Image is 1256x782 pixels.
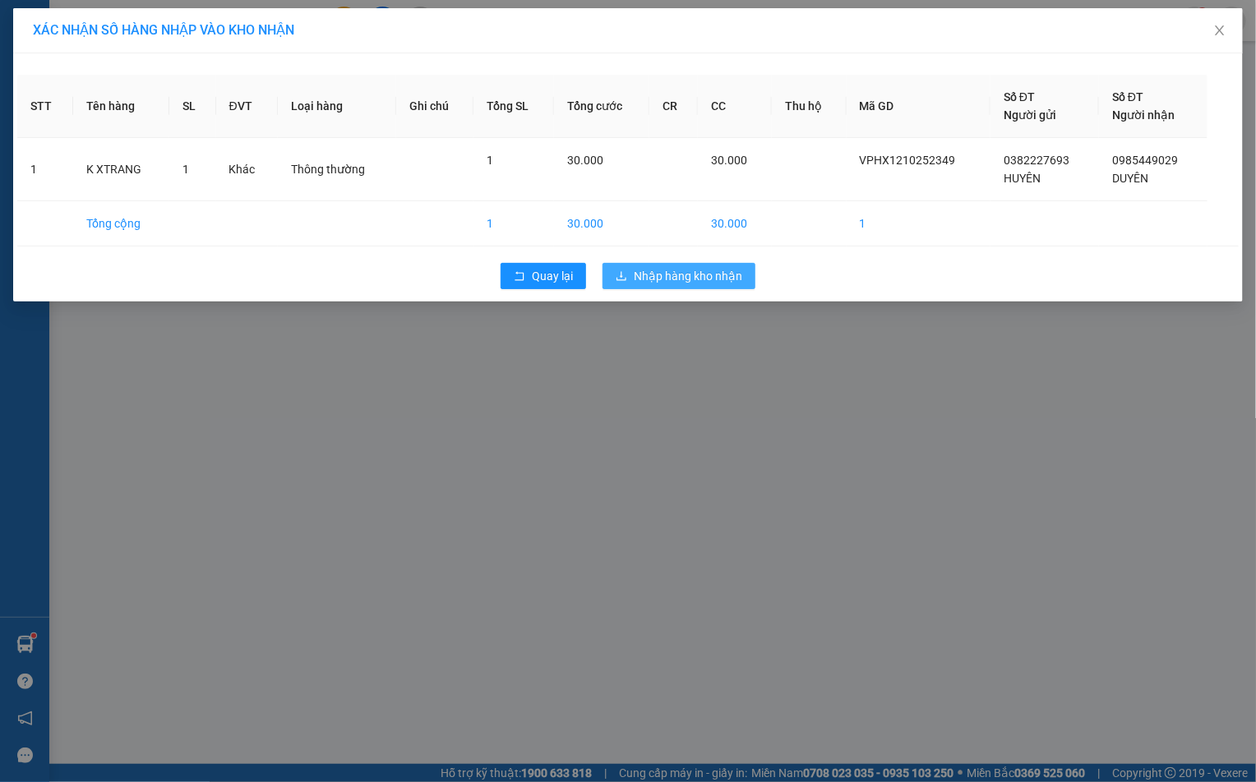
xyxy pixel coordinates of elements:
[501,263,586,289] button: rollbackQuay lại
[567,154,603,167] span: 30.000
[847,201,991,246] td: 1
[532,267,573,285] span: Quay lại
[1004,172,1041,185] span: HUYÊN
[73,138,169,201] td: K XTRANG
[473,75,554,138] th: Tổng SL
[216,75,278,138] th: ĐVT
[73,75,169,138] th: Tên hàng
[514,270,525,283] span: rollback
[1112,90,1143,103] span: Số ĐT
[33,22,294,38] span: XÁC NHẬN SỐ HÀNG NHẬP VÀO KHO NHẬN
[1004,108,1056,122] span: Người gửi
[473,201,554,246] td: 1
[1112,154,1178,167] span: 0985449029
[278,138,396,201] td: Thông thường
[396,75,473,138] th: Ghi chú
[847,75,991,138] th: Mã GD
[1004,90,1035,103] span: Số ĐT
[616,270,627,283] span: download
[1197,8,1243,54] button: Close
[278,75,396,138] th: Loại hàng
[1112,108,1175,122] span: Người nhận
[860,154,956,167] span: VPHX1210252349
[698,201,772,246] td: 30.000
[711,154,747,167] span: 30.000
[1004,154,1069,167] span: 0382227693
[1213,24,1226,37] span: close
[554,75,650,138] th: Tổng cước
[698,75,772,138] th: CC
[634,267,742,285] span: Nhập hàng kho nhận
[216,138,278,201] td: Khác
[1112,172,1148,185] span: DUYÊN
[182,163,189,176] span: 1
[17,75,73,138] th: STT
[603,263,755,289] button: downloadNhập hàng kho nhận
[17,138,73,201] td: 1
[649,75,698,138] th: CR
[554,201,650,246] td: 30.000
[169,75,216,138] th: SL
[487,154,493,167] span: 1
[73,201,169,246] td: Tổng cộng
[772,75,847,138] th: Thu hộ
